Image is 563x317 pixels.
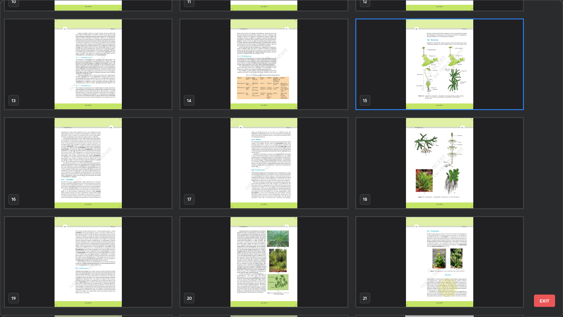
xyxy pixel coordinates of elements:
[534,295,555,307] button: EXIT
[180,217,347,307] img: 1756870963ZOPBCI.pdf
[5,118,172,208] img: 1756870963ZOPBCI.pdf
[180,118,347,208] img: 1756870963ZOPBCI.pdf
[0,0,547,317] div: grid
[5,217,172,307] img: 1756870963ZOPBCI.pdf
[356,217,523,307] img: 1756870963ZOPBCI.pdf
[356,19,523,110] img: 1756870963ZOPBCI.pdf
[180,19,347,110] img: 1756870963ZOPBCI.pdf
[5,19,172,110] img: 1756870963ZOPBCI.pdf
[356,118,523,208] img: 1756870963ZOPBCI.pdf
